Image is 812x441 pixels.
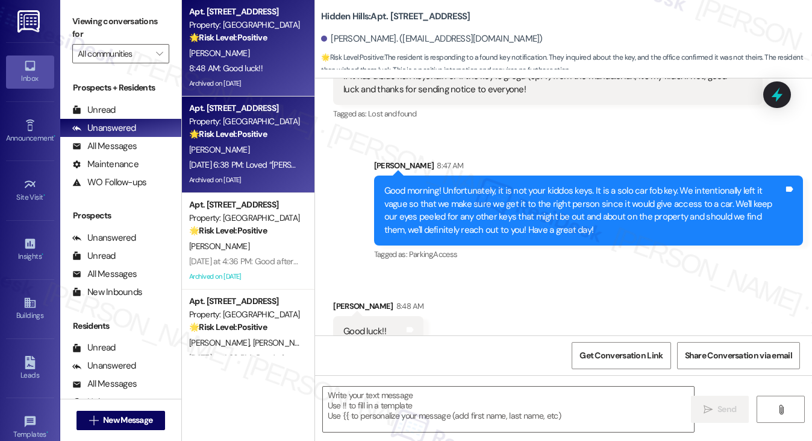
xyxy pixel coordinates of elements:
[189,48,249,59] span: [PERSON_NAME]
[72,360,136,372] div: Unanswered
[368,109,416,119] span: Lost and found
[189,322,267,332] strong: 🌟 Risk Level: Positive
[189,144,249,155] span: [PERSON_NAME]
[685,349,792,362] span: Share Conversation via email
[188,173,302,188] div: Archived on [DATE]
[189,225,267,236] strong: 🌟 Risk Level: Positive
[188,269,302,284] div: Archived on [DATE]
[89,416,98,425] i: 
[333,300,423,317] div: [PERSON_NAME]
[189,308,301,321] div: Property: [GEOGRAPHIC_DATA]
[78,44,150,63] input: All communities
[72,176,146,189] div: WO Follow-ups
[60,81,181,94] div: Prospects + Residents
[6,352,54,385] a: Leads
[72,122,136,135] div: Unanswered
[189,128,267,139] strong: 🌟 Risk Level: Positive
[433,249,457,259] span: Access
[776,405,785,414] i: 
[374,246,803,263] div: Tagged as:
[188,76,302,91] div: Archived on [DATE]
[72,232,136,244] div: Unanswered
[189,115,301,128] div: Property: [GEOGRAPHIC_DATA]
[704,405,713,414] i: 
[72,268,137,281] div: All Messages
[691,396,749,423] button: Send
[46,428,48,437] span: •
[189,32,267,43] strong: 🌟 Risk Level: Positive
[434,159,463,172] div: 8:47 AM
[384,185,784,236] div: Good morning! Unfortunately, it is not your kiddos keys. It is a solo car fob key. We intentional...
[189,241,249,252] span: [PERSON_NAME]
[60,320,181,332] div: Residents
[72,341,116,354] div: Unread
[253,337,313,348] span: [PERSON_NAME]
[189,198,301,211] div: Apt. [STREET_ADDRESS]
[72,140,137,153] div: All Messages
[189,295,301,308] div: Apt. [STREET_ADDRESS]
[321,52,383,62] strong: 🌟 Risk Level: Positive
[42,250,43,259] span: •
[409,249,434,259] span: Parking ,
[677,342,800,369] button: Share Conversation via email
[54,132,55,141] span: •
[321,33,543,45] div: [PERSON_NAME]. ([EMAIL_ADDRESS][DOMAIN_NAME])
[393,300,423,313] div: 8:48 AM
[60,209,181,222] div: Prospects
[189,102,301,115] div: Apt. [STREET_ADDRESS]
[579,349,663,362] span: Get Conversation Link
[72,158,139,171] div: Maintenance
[343,325,386,338] div: Good luck!!
[6,293,54,325] a: Buildings
[189,19,301,31] div: Property: [GEOGRAPHIC_DATA]
[343,70,743,96] div: If it has a blue fish keychain or if the key is grogu (sp??) from the mandalorian, it's my kid's....
[103,414,152,427] span: New Message
[72,104,116,116] div: Unread
[321,10,470,23] b: Hidden Hills: Apt. [STREET_ADDRESS]
[6,56,54,88] a: Inbox
[572,342,670,369] button: Get Conversation Link
[374,159,803,176] div: [PERSON_NAME]
[6,174,54,207] a: Site Visit •
[189,63,263,74] div: 8:48 AM: Good luck!!
[43,191,45,200] span: •
[6,233,54,266] a: Insights •
[717,403,736,416] span: Send
[72,250,116,262] div: Unread
[17,10,42,33] img: ResiDesk Logo
[333,105,762,122] div: Tagged as:
[189,212,301,224] div: Property: [GEOGRAPHIC_DATA]
[156,49,163,59] i: 
[189,5,301,18] div: Apt. [STREET_ADDRESS]
[72,396,123,408] div: Unknown
[72,378,137,390] div: All Messages
[189,337,253,348] span: [PERSON_NAME]
[72,286,142,299] div: New Inbounds
[77,411,166,430] button: New Message
[321,51,812,77] span: : The resident is responding to a found key notification. They inquired about the key, and the of...
[72,12,169,44] label: Viewing conversations for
